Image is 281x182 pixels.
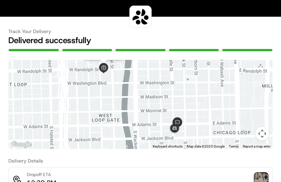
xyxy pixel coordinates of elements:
[8,28,273,35] h3: Track Your Delivery
[131,7,150,26] img: logo-public_tracking_screen-Sharebite-1703187580717.png
[187,144,225,148] span: Map data ©2025 Google
[10,140,33,149] a: Open this area in Google Maps (opens a new window)
[27,172,56,178] p: Dropoff ETA
[8,35,273,46] h2: Delivered successfully
[10,140,33,149] img: Google
[243,144,271,148] a: Report a map error
[8,157,273,164] h3: Delivery Details
[229,144,239,148] a: Terms
[153,144,183,149] button: Keyboard shortcuts
[255,127,269,141] button: Map camera controls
